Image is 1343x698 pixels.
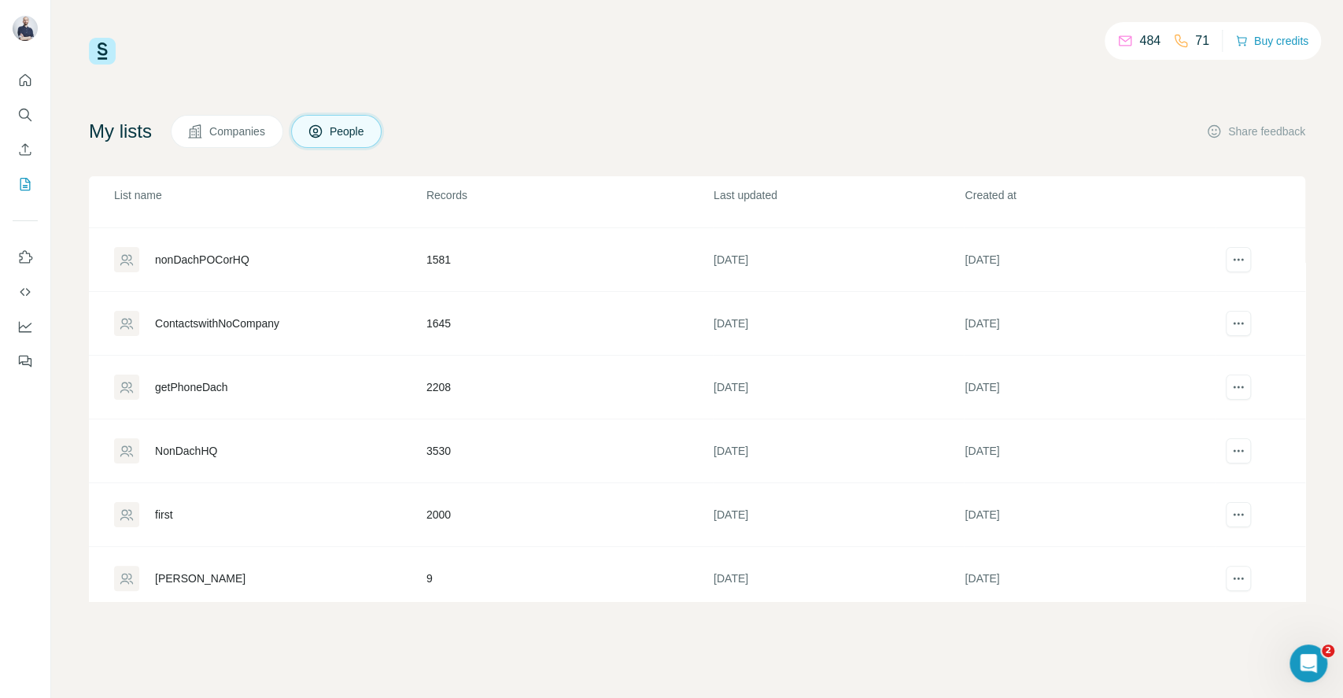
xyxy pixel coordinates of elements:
[964,547,1215,611] td: [DATE]
[426,547,713,611] td: 9
[964,419,1215,483] td: [DATE]
[1139,31,1160,50] p: 484
[1235,30,1308,52] button: Buy credits
[1226,311,1251,336] button: actions
[713,356,964,419] td: [DATE]
[155,379,228,395] div: getPhoneDach
[1226,502,1251,527] button: actions
[155,443,217,459] div: NonDachHQ
[713,547,964,611] td: [DATE]
[89,38,116,65] img: Surfe Logo
[964,292,1215,356] td: [DATE]
[1226,438,1251,463] button: actions
[426,228,713,292] td: 1581
[426,419,713,483] td: 3530
[1290,644,1327,682] iframe: Intercom live chat
[964,228,1215,292] td: [DATE]
[1322,644,1334,657] span: 2
[13,243,38,271] button: Use Surfe on LinkedIn
[1226,566,1251,591] button: actions
[713,228,964,292] td: [DATE]
[1226,375,1251,400] button: actions
[965,187,1214,203] p: Created at
[713,419,964,483] td: [DATE]
[330,124,366,139] span: People
[713,483,964,547] td: [DATE]
[13,170,38,198] button: My lists
[13,66,38,94] button: Quick start
[13,278,38,306] button: Use Surfe API
[13,16,38,41] img: Avatar
[114,187,425,203] p: List name
[964,483,1215,547] td: [DATE]
[426,187,712,203] p: Records
[426,292,713,356] td: 1645
[13,101,38,129] button: Search
[209,124,267,139] span: Companies
[13,347,38,375] button: Feedback
[713,292,964,356] td: [DATE]
[426,356,713,419] td: 2208
[426,483,713,547] td: 2000
[155,316,279,331] div: ContactswithNoCompany
[964,356,1215,419] td: [DATE]
[1206,124,1305,139] button: Share feedback
[1195,31,1209,50] p: 71
[13,312,38,341] button: Dashboard
[155,571,245,586] div: [PERSON_NAME]
[155,507,173,523] div: first
[155,252,249,268] div: nonDachPOCorHQ
[13,135,38,164] button: Enrich CSV
[714,187,963,203] p: Last updated
[1226,247,1251,272] button: actions
[89,119,152,144] h4: My lists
